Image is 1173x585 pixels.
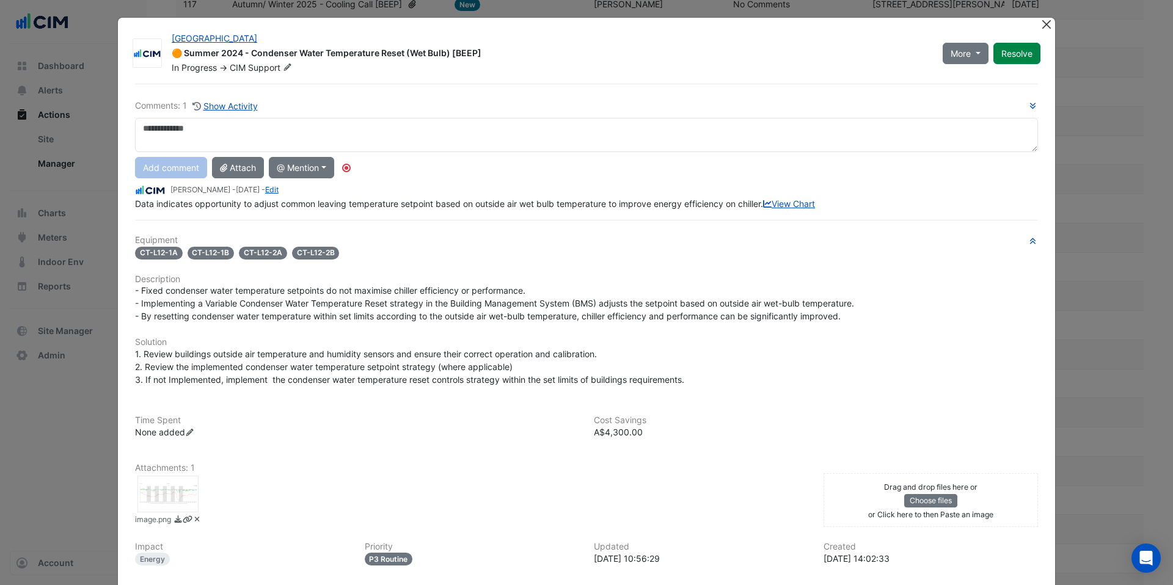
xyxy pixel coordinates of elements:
[824,552,1039,565] div: [DATE] 14:02:33
[292,247,340,260] span: CT-L12-2B
[943,43,988,64] button: More
[135,463,1038,473] h6: Attachments: 1
[219,62,227,73] span: ->
[763,198,815,209] a: View Chart
[135,184,166,197] img: CIM
[135,542,350,552] h6: Impact
[868,510,993,519] small: or Click here to then Paste an image
[824,542,1039,552] h6: Created
[993,43,1040,64] button: Resolve
[365,553,413,565] div: P3 Routine
[265,185,279,194] a: Edit
[212,157,264,178] button: Attach
[135,274,1038,285] h6: Description
[135,553,170,565] div: Energy
[236,185,260,194] span: 2024-11-25 14:13:04
[365,542,580,552] h6: Priority
[951,47,971,60] span: More
[185,428,194,437] fa-icon: Record Time Spent
[174,514,183,527] a: Download
[135,349,684,385] span: 1. Review buildings outside air temperature and humidity sensors and ensure their correct operati...
[135,235,1038,245] h6: Equipment
[188,247,235,260] span: CT-L12-1B
[248,62,294,74] span: Support
[1131,543,1161,573] div: Open Intercom Messenger
[137,476,199,512] div: image.png
[170,184,279,195] small: [PERSON_NAME] - -
[135,99,258,113] div: Comments: 1
[135,514,171,527] small: image.png
[594,552,809,565] div: [DATE] 10:56:29
[135,247,183,260] span: CT-L12-1A
[884,482,977,492] small: Drag and drop files here or
[341,162,352,173] div: Tooltip anchor
[133,48,161,60] img: CIM
[135,198,815,209] span: Data indicates opportunity to adjust common leaving temperature setpoint based on outside air wet...
[172,33,257,43] a: [GEOGRAPHIC_DATA]
[269,157,334,178] button: @ Mention
[594,427,643,437] span: A$4,300.00
[594,542,809,552] h6: Updated
[239,247,287,260] span: CT-L12-2A
[135,337,1038,347] h6: Solution
[172,47,928,62] div: 🟠 Summer 2024 - Condenser Water Temperature Reset (Wet Bulb) [BEEP]
[1040,18,1053,31] button: Close
[594,415,1038,426] h6: Cost Savings
[192,99,258,113] button: Show Activity
[192,514,202,527] a: Delete
[230,62,246,73] span: CIM
[183,514,192,527] a: Copy link to clipboard
[135,415,579,426] h6: Time Spent
[172,62,217,73] span: In Progress
[128,401,586,438] div: None added
[904,494,957,507] button: Choose files
[135,285,854,321] span: - Fixed condenser water temperature setpoints do not maximise chiller efficiency or performance. ...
